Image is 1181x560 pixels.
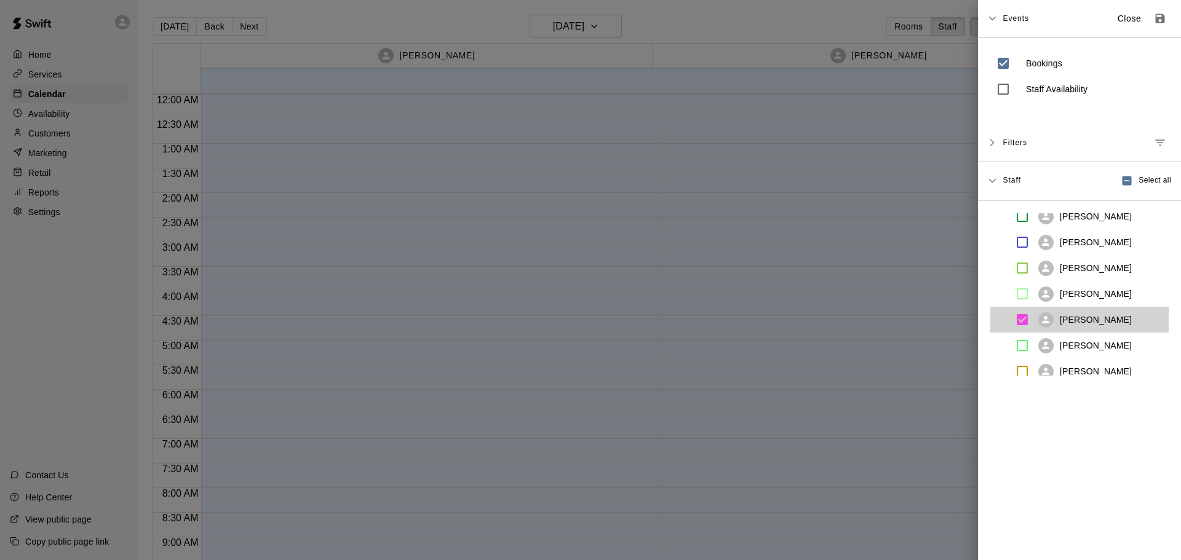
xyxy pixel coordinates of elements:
[1003,132,1027,154] span: Filters
[1003,7,1029,30] span: Events
[1060,262,1132,274] p: [PERSON_NAME]
[1060,210,1132,223] p: [PERSON_NAME]
[990,213,1169,376] ul: swift facility view
[1060,236,1132,248] p: [PERSON_NAME]
[1118,12,1142,25] p: Close
[1149,7,1171,30] button: Save as default view
[1026,83,1088,95] p: Staff Availability
[1110,9,1149,29] button: Close sidebar
[1060,365,1132,377] p: [PERSON_NAME]
[1060,339,1132,352] p: [PERSON_NAME]
[1139,175,1171,187] span: Select all
[978,162,1181,200] div: StaffSelect all
[1060,314,1132,326] p: [PERSON_NAME]
[1003,175,1020,184] span: Staff
[1149,132,1171,154] button: Manage filters
[1060,288,1132,300] p: [PERSON_NAME]
[1026,57,1062,69] p: Bookings
[978,124,1181,162] div: FiltersManage filters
